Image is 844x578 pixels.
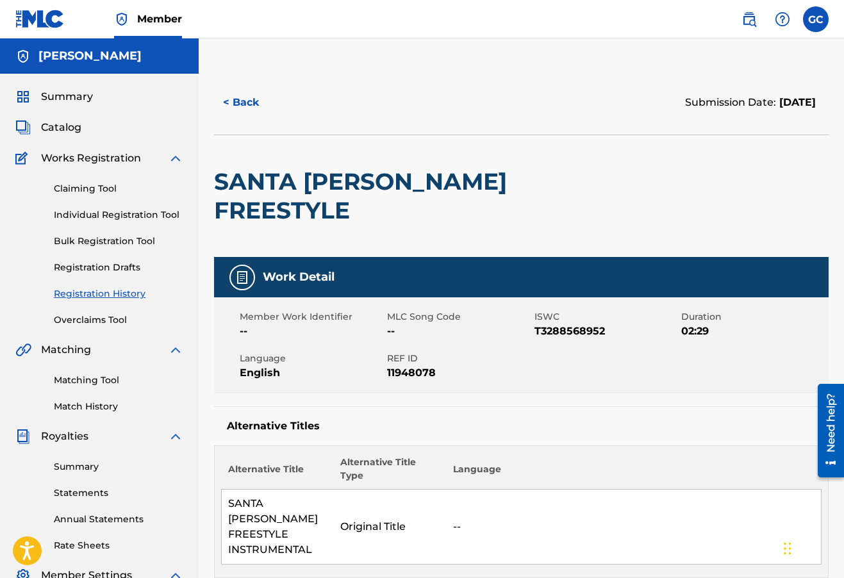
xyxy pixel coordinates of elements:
span: 02:29 [681,324,825,339]
a: Registration History [54,287,183,301]
a: Rate Sheets [54,539,183,552]
img: Accounts [15,49,31,64]
a: SummarySummary [15,89,93,104]
th: Language [447,456,822,490]
a: Annual Statements [54,513,183,526]
span: English [240,365,384,381]
span: [DATE] [776,96,816,108]
td: SANTA [PERSON_NAME] FREESTYLE INSTRUMENTAL [222,490,335,565]
img: MLC Logo [15,10,65,28]
th: Alternative Title [222,456,335,490]
span: -- [240,324,384,339]
span: Member Work Identifier [240,310,384,324]
span: Summary [41,89,93,104]
span: Duration [681,310,825,324]
img: Top Rightsholder [114,12,129,27]
img: expand [168,342,183,358]
span: MLC Song Code [387,310,531,324]
span: Catalog [41,120,81,135]
div: Help [770,6,795,32]
a: Individual Registration Tool [54,208,183,222]
span: REF ID [387,352,531,365]
img: Catalog [15,120,31,135]
h2: SANTA [PERSON_NAME] FREESTYLE [214,167,583,225]
button: < Back [214,87,291,119]
th: Alternative Title Type [334,456,447,490]
img: search [741,12,757,27]
div: User Menu [803,6,829,32]
a: CatalogCatalog [15,120,81,135]
span: T3288568952 [534,324,679,339]
span: Language [240,352,384,365]
a: Summary [54,460,183,474]
img: Royalties [15,429,31,444]
a: Match History [54,400,183,413]
span: Works Registration [41,151,141,166]
a: Overclaims Tool [54,313,183,327]
iframe: Resource Center [808,377,844,483]
td: -- [447,490,822,565]
img: Summary [15,89,31,104]
img: Works Registration [15,151,32,166]
span: Member [137,12,182,26]
a: Public Search [736,6,762,32]
span: 11948078 [387,365,531,381]
a: Matching Tool [54,374,183,387]
h5: Work Detail [263,270,335,285]
div: Submission Date: [685,95,816,110]
span: ISWC [534,310,679,324]
a: Statements [54,486,183,500]
span: Royalties [41,429,88,444]
img: help [775,12,790,27]
h5: Gregory Lee Coppens II [38,49,142,63]
img: Work Detail [235,270,250,285]
img: expand [168,429,183,444]
span: Matching [41,342,91,358]
td: Original Title [334,490,447,565]
a: Claiming Tool [54,182,183,195]
div: Drag [784,529,791,568]
a: Bulk Registration Tool [54,235,183,248]
iframe: Chat Widget [780,516,844,578]
img: Matching [15,342,31,358]
h5: Alternative Titles [227,420,816,433]
span: -- [387,324,531,339]
a: Registration Drafts [54,261,183,274]
img: expand [168,151,183,166]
